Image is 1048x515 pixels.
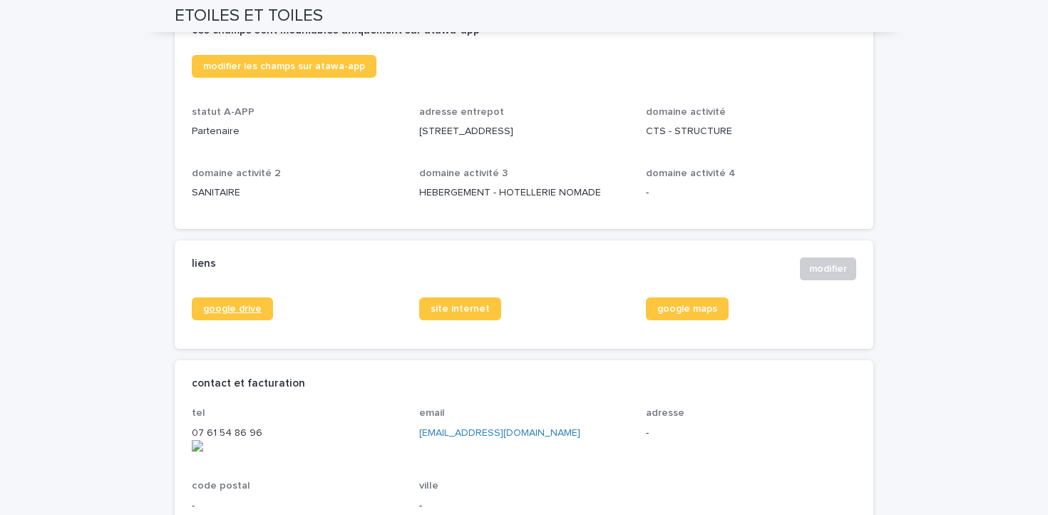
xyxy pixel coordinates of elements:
a: google maps [646,297,729,320]
span: adresse [646,408,684,418]
span: domaine activité 4 [646,168,736,178]
span: google drive [203,304,262,314]
img: actions-icon.png [192,440,402,452]
span: domaine activité 2 [192,168,281,178]
a: google drive [192,297,273,320]
span: statut A-APP [192,107,255,117]
span: modifier [809,262,847,276]
span: email [419,408,445,418]
h2: ETOILES ET TOILES [175,6,323,26]
p: - [419,499,630,514]
onoff-telecom-ce-phone-number-wrapper: 07 61 54 86 96 [192,428,262,438]
a: [EMAIL_ADDRESS][DOMAIN_NAME] [419,428,580,438]
p: [STREET_ADDRESS] [419,124,630,139]
a: modifier les champs sur atawa-app [192,55,376,78]
span: site internet [431,304,490,314]
p: Partenaire [192,124,402,139]
span: code postal [192,481,250,491]
span: domaine activité [646,107,726,117]
p: SANITAIRE [192,185,402,200]
button: modifier [800,257,856,280]
p: HEBERGEMENT - HOTELLERIE NOMADE [419,185,630,200]
p: - [646,426,856,441]
span: domaine activité 3 [419,168,508,178]
p: - [646,185,856,200]
h2: contact et facturation [192,377,305,390]
p: - [192,499,402,514]
p: CTS - STRUCTURE [646,124,856,139]
h2: liens [192,257,216,270]
a: site internet [419,297,501,320]
span: tel [192,408,205,418]
span: modifier les champs sur atawa-app [203,61,365,71]
span: google maps [657,304,717,314]
span: ville [419,481,438,491]
span: adresse entrepot [419,107,504,117]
